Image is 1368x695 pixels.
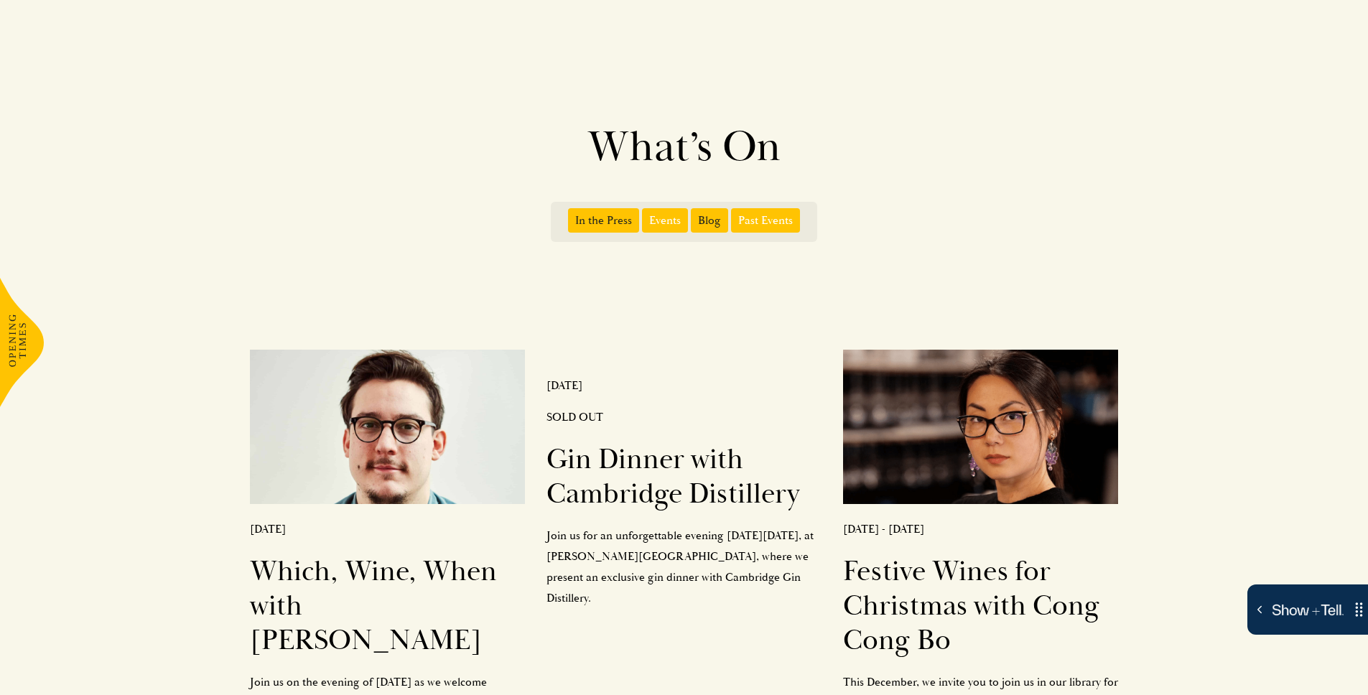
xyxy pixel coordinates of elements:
[546,350,822,609] a: [DATE]SOLD OUTGin Dinner with Cambridge DistilleryJoin us for an unforgettable evening [DATE][DAT...
[843,519,1118,540] p: [DATE] - [DATE]
[642,208,688,233] span: Events
[691,208,728,233] span: Blog
[546,376,822,396] p: [DATE]
[546,442,822,511] h2: Gin Dinner with Cambridge Distillery
[546,526,822,608] p: Join us for an unforgettable evening [DATE][DATE], at [PERSON_NAME][GEOGRAPHIC_DATA], where we pr...
[250,519,525,540] p: [DATE]
[843,554,1118,658] h2: Festive Wines for Christmas with Cong Cong Bo
[250,554,525,658] h2: Which, Wine, When with [PERSON_NAME]
[568,208,639,233] span: In the Press
[546,407,822,428] p: SOLD OUT
[731,208,800,233] span: Past Events
[275,121,1094,173] h1: What’s On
